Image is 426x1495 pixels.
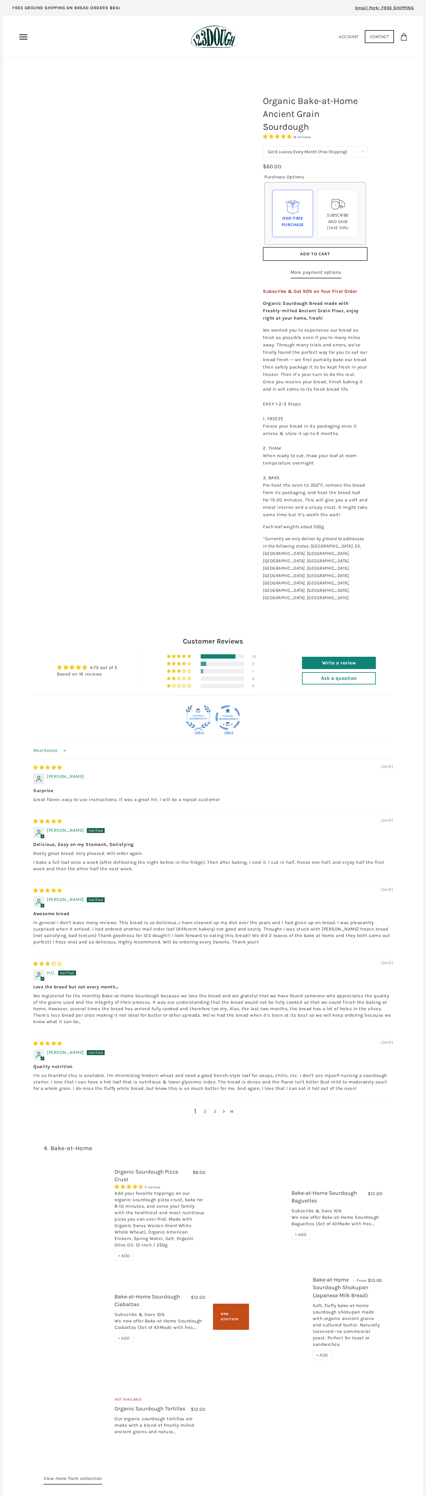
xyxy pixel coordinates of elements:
span: 4.75 stars [263,134,293,139]
div: Our organic sourdough tortillas are made with a blend of freshly milled ancient grains and natura... [115,1416,205,1438]
span: + ADD [118,1253,130,1258]
a: Bake-at-Home Sourdough Shokupan (Japanese Milk Bread) [257,1294,305,1342]
a: Bake-at-Home Sourdough Ciabattas [44,1298,107,1338]
a: Bake-at-Home Sourdough Baguettes [291,1190,357,1204]
div: + ADD [313,1351,332,1360]
em: *Currently we only deliver by ground to addresses in the following states: [GEOGRAPHIC_DATA], DE,... [263,536,364,600]
div: 13 [252,654,259,659]
div: 100.0 [223,731,233,736]
span: $12.00 [368,1191,382,1196]
p: Really great bread. Very pleased. Will order again. [33,850,393,857]
b: Delicious, Easy on my Stomach, Satisfying [33,841,393,848]
span: $12.00 [191,1406,205,1412]
span: $12.00 [191,1294,205,1300]
span: [PERSON_NAME] [47,774,84,779]
div: Add your favorite toppings on our organic sourdough pizza crust, bake for 8-10 minutes, and serve... [115,1190,205,1251]
span: $8.00 [193,1170,206,1175]
em: Each loaf weights about 500g. [263,524,325,529]
nav: Primary [18,32,28,42]
h1: Organic Bake-at-Home Ancient Grain Sourdough [258,91,372,136]
button: Add to Cart [263,247,368,261]
span: $10.00 [368,1278,382,1283]
a: 4.75 out of 5 [90,665,117,670]
span: [DATE] [381,1040,393,1045]
a: Judge.me Diamond Authentic Shop medal100.0 [186,705,211,730]
strong: Organic Sourdough Bread made with Freshly-milled Ancient Grain Flour, enjoy right at your home, f... [263,301,359,321]
div: Diamond Authentic Shop. 100% of published reviews are verified reviews [186,705,211,730]
b: Surprise [33,787,393,794]
span: Subscribe and save [327,212,349,224]
a: Page 2 [220,1108,228,1115]
span: [PERSON_NAME] [47,897,84,902]
span: 7 reviews [145,1185,161,1189]
a: More payment options [291,269,341,278]
a: Organic Sourdough Tortillas [115,1405,185,1412]
div: Diamond Transparent Shop. Published 100% of verified reviews received in total [215,705,240,730]
div: 100.0 [193,731,203,736]
p: We wanted you to experience our bread as fresh as possible even if you’re many miles away. Throug... [263,326,368,518]
span: + ADD [295,1232,307,1237]
b: Quality nutrition [33,1063,393,1070]
div: Subscribe & Save 10% We now offer Bake-at-Home Sourdough Baguettes (Set of 4)!Made with fres... [291,1208,382,1230]
span: + ADD [316,1353,328,1358]
a: Judge.me Diamond Transparent Shop medal100.0 [215,705,240,730]
div: 6% (1) reviews with 3 star rating [167,669,192,673]
span: 4.29 stars [115,1184,145,1190]
div: 1 [252,669,259,673]
p: I bake a full loaf once a week (after defrosting the night before in the fridge). Then after baki... [33,859,393,872]
a: Organic Bake-at-Home Ancient Grain Sourdough [31,89,238,214]
div: Not Available [115,1397,205,1405]
img: 123Dough Bakery [191,25,238,48]
div: Based on 16 reviews [57,671,117,677]
div: 81% (13) reviews with 5 star rating [167,654,192,659]
span: 3 star review [33,961,62,967]
p: In general I don’t leave many reviews. This bread is so delicious…I have cleaned up my diet over ... [33,919,393,945]
span: 16 reviews [293,135,311,139]
a: Bake-at-Home Sourdough Baguettes [221,1182,284,1246]
div: Average rating is 4.75 stars [57,664,117,671]
span: Subscribe & Get 50% on Your First Order [263,289,357,294]
select: Sort dropdown [33,744,68,757]
span: [PERSON_NAME] [47,1050,84,1055]
img: Judge.me Diamond Authentic Shop medal [186,705,211,730]
a: Page 4 [228,1108,236,1115]
a: Bake-at-Home Sourdough Shokupan (Japanese Milk Bread) [313,1276,368,1298]
div: Subscribe & Save 10% We now offer Bake-at-Home Sourdough Ciabattas (Set of 4)!Made with fres... [115,1311,205,1334]
a: Organic Sourdough Tortillas [44,1375,107,1459]
span: 5 star review [33,765,62,770]
a: 4. Bake-at-Home [44,1145,92,1152]
p: We registered for the monthly Bake-at-Home Sourdough because we love the bread and are grateful t... [33,993,393,1025]
p: I'm so thankful this is available. I'm minimizing modern wheat and need a good french-style loaf ... [33,1072,393,1092]
b: Love the bread but not every month... [33,984,393,990]
div: + ADD [115,1251,133,1261]
h2: Customer Reviews [33,636,393,646]
div: + ADD [115,1334,133,1343]
span: + ADD [118,1336,130,1341]
span: From [357,1278,366,1283]
div: $60.00 [263,162,281,171]
span: 5 star review [33,819,62,824]
div: + ADD [291,1230,310,1239]
span: [DATE] [381,818,393,823]
a: Email Perk: FREE SHIPPING [346,3,423,16]
span: (Save 50%) [327,225,348,230]
span: 5 star review [33,1041,62,1046]
b: Awesome bread [33,911,393,917]
p: Great flavor, easy to use instructions. It was a great hit. I will be a repeat customer [33,796,393,803]
p: FREE GROUND SHIPPING ON BREAD ORDERS $65+ [12,5,121,11]
span: 5 star review [33,888,62,893]
legend: Purchase Options [264,173,304,181]
span: [DATE] [381,960,393,966]
a: Organic Sourdough Pizza Crust [115,1168,178,1183]
div: New Addition! [213,1304,249,1330]
a: Bake-at-Home Sourdough Ciabattas [115,1293,180,1308]
div: 13% (2) reviews with 4 star rating [167,662,192,666]
div: One-time Purchase [277,215,308,228]
div: 2 [252,662,259,666]
a: Page 2 [200,1108,210,1115]
a: FREE GROUND SHIPPING ON BREAD ORDERS $65+ [3,3,130,16]
span: Add to Cart [300,251,330,257]
a: Account [339,34,359,39]
span: [PERSON_NAME] [47,827,84,833]
span: Email Perk: FREE SHIPPING [355,5,414,10]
